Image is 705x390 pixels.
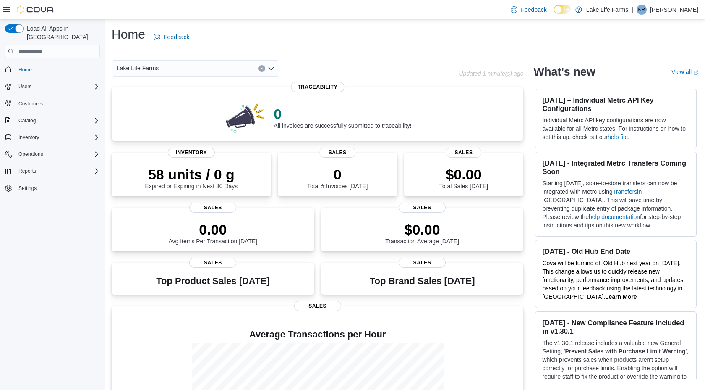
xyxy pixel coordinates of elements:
button: Users [2,81,103,92]
span: Inventory [18,134,39,141]
span: Feedback [521,5,546,14]
span: Lake Life Farms [117,63,159,73]
h3: [DATE] - Integrated Metrc Transfers Coming Soon [542,159,689,176]
span: Catalog [15,116,100,126]
a: Feedback [150,29,193,45]
p: [PERSON_NAME] [650,5,698,15]
div: All invoices are successfully submitted to traceability! [274,105,411,129]
div: Kate Rossow [637,5,647,15]
a: help file [608,134,628,140]
a: Transfers [613,188,637,195]
p: 58 units / 0 g [145,166,238,183]
span: Traceability [291,82,344,92]
div: Total Sales [DATE] [439,166,488,190]
button: Customers [2,97,103,110]
h4: Average Transactions per Hour [118,329,517,340]
span: Reports [18,168,36,174]
div: Expired or Expiring in Next 30 Days [145,166,238,190]
img: 0 [224,100,267,134]
a: help documentation [589,213,640,220]
span: Settings [15,183,100,193]
svg: External link [693,70,698,75]
input: Dark Mode [554,5,571,14]
button: Catalog [2,115,103,126]
button: Reports [2,165,103,177]
p: Starting [DATE], store-to-store transfers can now be integrated with Metrc using in [GEOGRAPHIC_D... [542,179,689,229]
a: Home [15,65,35,75]
div: Total # Invoices [DATE] [307,166,368,190]
button: Clear input [258,65,265,72]
span: Sales [294,301,341,311]
div: Avg Items Per Transaction [DATE] [168,221,257,245]
button: Home [2,63,103,75]
p: | [632,5,633,15]
span: Customers [15,98,100,109]
span: Customers [18,100,43,107]
h3: Top Product Sales [DATE] [156,276,269,286]
strong: Prevent Sales with Purchase Limit Warning [565,348,685,355]
span: Catalog [18,117,36,124]
span: Inventory [15,132,100,142]
a: Customers [15,99,46,109]
span: Sales [319,148,355,158]
h1: Home [112,26,145,43]
span: Sales [446,148,481,158]
span: Users [18,83,31,90]
h3: Top Brand Sales [DATE] [370,276,475,286]
a: Feedback [507,1,550,18]
p: $0.00 [385,221,459,238]
h3: [DATE] – Individual Metrc API Key Configurations [542,96,689,113]
span: Sales [189,258,236,268]
a: View allExternal link [671,69,698,75]
button: Settings [2,182,103,194]
h2: What's new [533,65,595,79]
button: Catalog [15,116,39,126]
span: Home [18,66,32,73]
span: Sales [399,203,446,213]
button: Users [15,82,35,92]
p: Updated 1 minute(s) ago [459,70,523,77]
p: 0 [274,105,411,122]
button: Inventory [2,132,103,143]
button: Inventory [15,132,42,142]
h3: [DATE] - Old Hub End Date [542,247,689,256]
p: Lake Life Farms [586,5,628,15]
span: Load All Apps in [GEOGRAPHIC_DATA] [23,24,100,41]
img: Cova [17,5,55,14]
span: Sales [189,203,236,213]
h3: [DATE] - New Compliance Feature Included in v1.30.1 [542,319,689,335]
span: Home [15,64,100,74]
p: 0 [307,166,368,183]
button: Open list of options [268,65,274,72]
span: Inventory [168,148,215,158]
span: Feedback [164,33,189,41]
p: 0.00 [168,221,257,238]
span: Operations [18,151,43,158]
span: KR [638,5,645,15]
a: Learn More [605,293,637,300]
div: Transaction Average [DATE] [385,221,459,245]
p: Individual Metrc API key configurations are now available for all Metrc states. For instructions ... [542,116,689,141]
span: Sales [399,258,446,268]
p: $0.00 [439,166,488,183]
button: Operations [15,149,47,159]
button: Operations [2,148,103,160]
span: Operations [15,149,100,159]
span: Reports [15,166,100,176]
a: Settings [15,183,40,193]
nav: Complex example [5,60,100,216]
span: Settings [18,185,37,192]
button: Reports [15,166,39,176]
p: The v1.30.1 release includes a valuable new General Setting, ' ', which prevents sales when produ... [542,339,689,389]
span: Users [15,82,100,92]
span: Cova will be turning off Old Hub next year on [DATE]. This change allows us to quickly release ne... [542,260,683,300]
